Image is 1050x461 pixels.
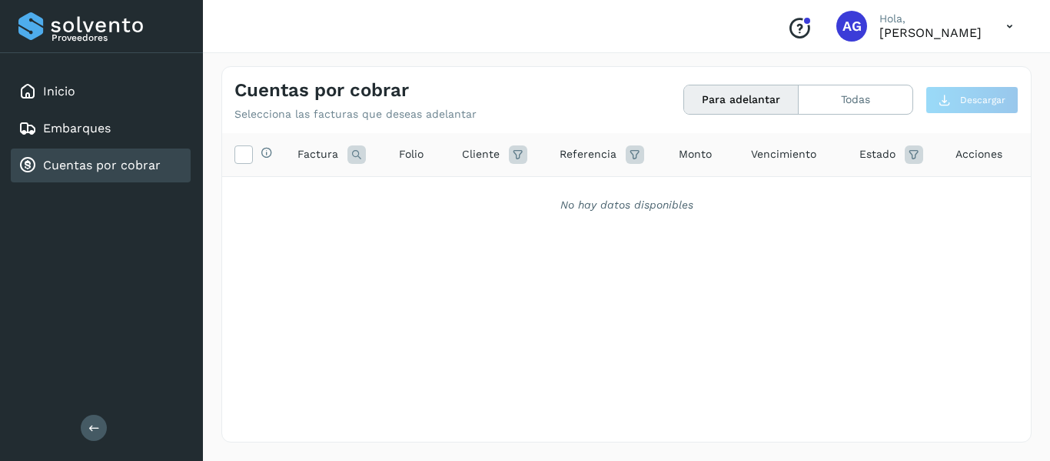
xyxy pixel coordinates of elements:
span: Folio [399,146,424,162]
span: Referencia [560,146,616,162]
div: Inicio [11,75,191,109]
a: Cuentas por cobrar [43,158,161,172]
span: Vencimiento [751,146,816,162]
p: Selecciona las facturas que deseas adelantar [234,108,477,121]
span: Monto [679,146,712,162]
p: ALFONSO García Flores [879,25,982,40]
span: Descargar [960,93,1005,107]
button: Todas [799,85,912,114]
div: Cuentas por cobrar [11,149,191,182]
button: Para adelantar [684,85,799,114]
div: No hay datos disponibles [242,197,1011,213]
span: Estado [859,146,895,162]
button: Descargar [925,86,1018,114]
span: Cliente [462,146,500,162]
span: Acciones [955,146,1002,162]
div: Embarques [11,112,191,145]
a: Embarques [43,121,111,135]
p: Proveedores [52,32,184,43]
p: Hola, [879,12,982,25]
span: Factura [297,146,338,162]
a: Inicio [43,84,75,99]
h4: Cuentas por cobrar [234,79,409,102]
